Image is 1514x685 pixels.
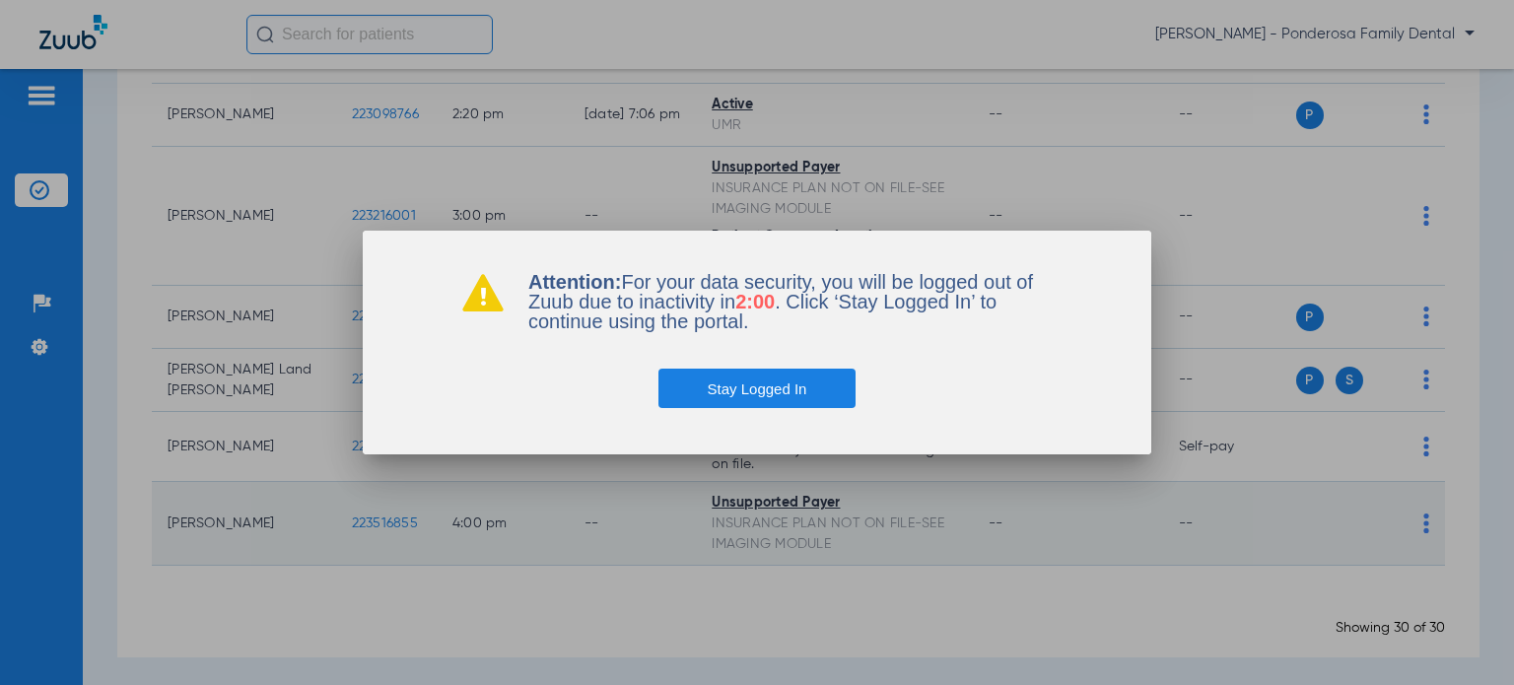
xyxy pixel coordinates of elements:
[461,272,505,311] img: warning
[528,272,1053,331] p: For your data security, you will be logged out of Zuub due to inactivity in . Click ‘Stay Logged ...
[735,291,775,312] span: 2:00
[658,369,857,408] button: Stay Logged In
[1415,590,1514,685] iframe: Chat Widget
[528,271,621,293] b: Attention:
